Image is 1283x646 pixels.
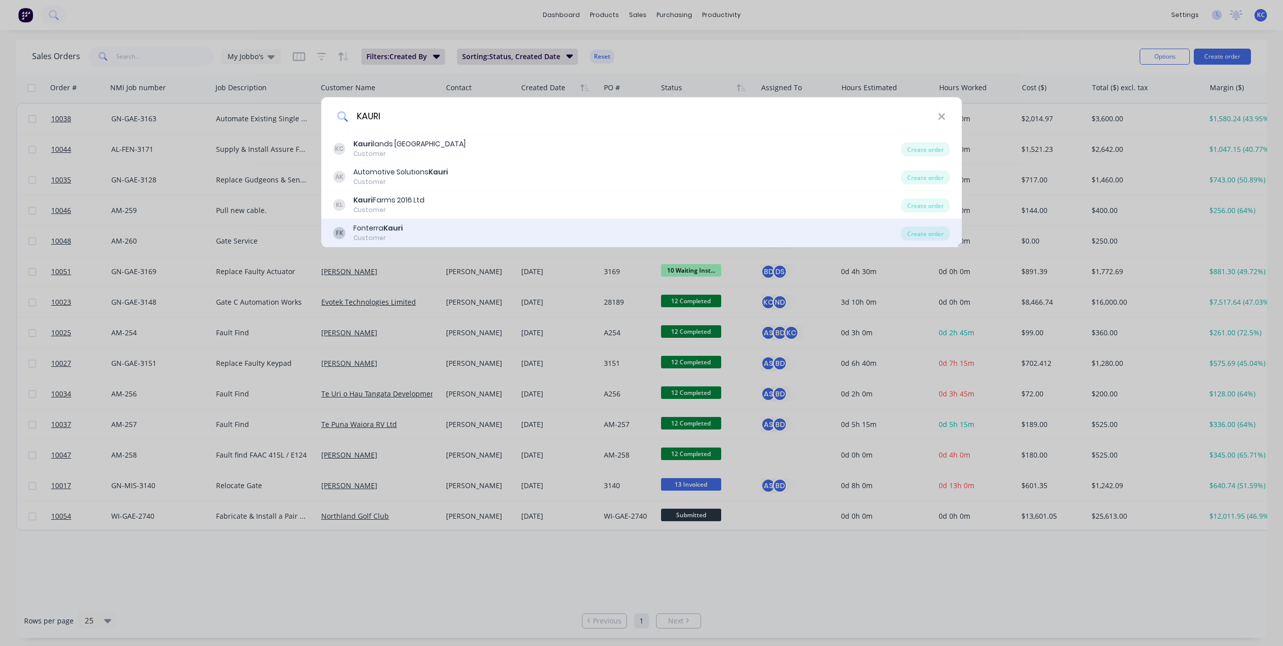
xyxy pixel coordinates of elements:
[353,139,373,149] b: Kauri
[333,171,345,183] div: AK
[333,199,345,211] div: KL
[333,227,345,239] div: FK
[901,198,950,212] div: Create order
[901,170,950,184] div: Create order
[353,205,424,214] div: Customer
[901,227,950,241] div: Create order
[333,143,345,155] div: KC
[383,223,403,233] b: Kauri
[348,97,938,135] input: Enter a customer name to create a new order...
[353,177,448,186] div: Customer
[353,223,403,234] div: Fonterra
[353,139,466,149] div: lands [GEOGRAPHIC_DATA]
[353,149,466,158] div: Customer
[901,142,950,156] div: Create order
[353,234,403,243] div: Customer
[353,195,373,205] b: Kauri
[429,167,448,177] b: Kauri
[353,195,424,205] div: Farms 2016 Ltd
[353,167,448,177] div: Automotive Solutions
